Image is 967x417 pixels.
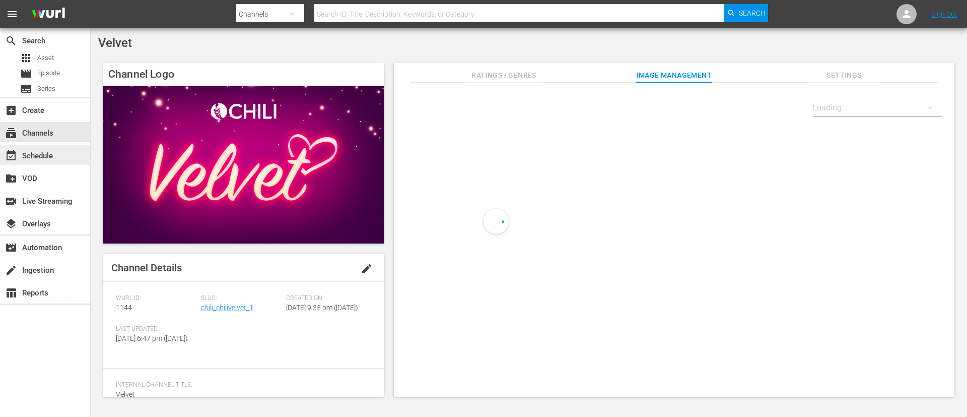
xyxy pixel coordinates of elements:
[806,69,882,82] span: Settings
[5,218,17,230] span: Overlays
[5,242,17,254] span: Automation
[116,381,366,389] span: Internal Channel Title:
[5,172,17,185] span: VOD
[116,294,196,303] span: Wurl ID:
[5,127,17,139] span: Channels
[116,325,196,333] span: Last Updated:
[116,304,132,312] span: 1144
[20,68,32,80] span: Episode
[931,10,957,18] a: Sign Out
[116,390,135,398] span: Velvet
[37,68,60,78] span: Episode
[103,86,384,244] img: Velvet
[5,195,17,207] span: Live Streaming
[20,52,32,64] span: Asset
[286,304,358,312] span: [DATE] 9:35 pm ([DATE])
[201,294,281,303] span: Slug:
[103,63,384,86] h4: Channel Logo
[5,35,17,47] span: Search
[37,53,54,63] span: Asset
[111,262,182,274] span: Channel Details
[201,304,253,312] a: chili_chilivelvet_1
[636,69,712,82] span: Image Management
[5,264,17,276] span: Ingestion
[98,36,132,50] span: Velvet
[361,263,373,275] span: edit
[466,69,542,82] span: Ratings / Genres
[5,150,17,162] span: Schedule
[724,4,768,22] button: Search
[24,3,73,26] img: ans4CAIJ8jUAAAAAAAAAAAAAAAAAAAAAAAAgQb4GAAAAAAAAAAAAAAAAAAAAAAAAJMjXAAAAAAAAAAAAAAAAAAAAAAAAgAT5G...
[286,294,366,303] span: Created On:
[37,84,55,94] span: Series
[116,334,188,342] span: [DATE] 6:47 pm ([DATE])
[5,287,17,299] span: Reports
[20,83,32,95] span: Series
[5,104,17,116] span: Create
[6,8,18,20] span: menu
[739,4,766,22] span: Search
[355,257,379,281] button: edit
